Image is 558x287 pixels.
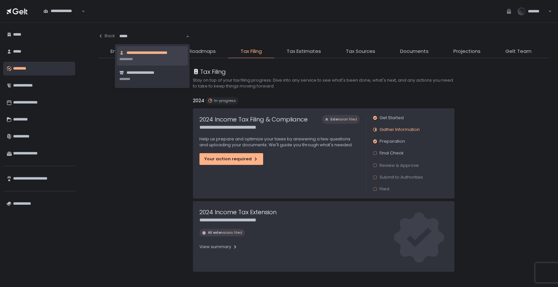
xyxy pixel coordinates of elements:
[380,138,405,144] span: Preparation
[199,242,238,252] button: View summary
[204,156,258,162] div: Your action required
[193,97,204,104] h2: 2024
[98,29,115,42] button: Back
[199,244,238,250] div: View summary
[208,230,242,235] span: All extensions filed
[189,48,216,55] span: Roadmaps
[98,33,115,39] div: Back
[119,33,185,40] input: Search for option
[380,186,389,192] span: Filed
[505,48,532,55] span: Gelt Team
[330,117,357,122] span: Extension filed
[199,153,263,165] button: Your action required
[453,48,481,55] span: Projections
[199,136,360,148] p: Help us prepare and optimize your taxes by answering a few questions and uploading your documents...
[380,162,419,168] span: Review & Approve
[39,5,85,18] div: Search for option
[193,67,226,76] div: Tax Filing
[380,115,404,121] span: Get Started
[400,48,429,55] span: Documents
[287,48,321,55] span: Tax Estimates
[346,48,375,55] span: Tax Sources
[110,48,124,55] span: Entity
[193,77,454,89] h2: Stay on top of your tax filing progress. Dive into any service to see what's been done, what's ne...
[199,208,277,216] h1: 2024 Income Tax Extension
[380,127,420,133] span: Gather Information
[241,48,262,55] span: Tax Filing
[380,174,423,180] span: Submit to Authorities
[43,14,81,21] input: Search for option
[199,115,308,124] h1: 2024 Income Tax Filing & Compliance
[115,29,189,43] div: Search for option
[380,150,404,156] span: Final Check
[214,98,236,103] span: In-progress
